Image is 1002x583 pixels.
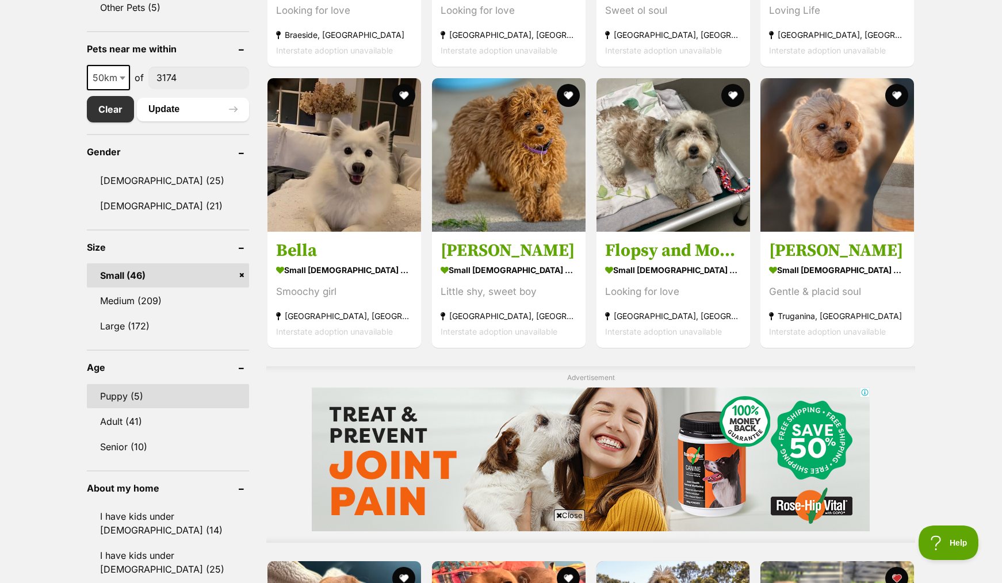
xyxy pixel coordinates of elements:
[441,240,577,262] h3: [PERSON_NAME]
[87,44,249,54] header: Pets near me within
[87,435,249,459] a: Senior (10)
[87,194,249,218] a: [DEMOGRAPHIC_DATA] (21)
[87,65,130,90] span: 50km
[432,78,586,232] img: Quade - Poodle (Toy) Dog
[267,78,421,232] img: Bella - Japanese Spitz Dog
[760,231,914,348] a: [PERSON_NAME] small [DEMOGRAPHIC_DATA] Dog Gentle & placid soul Truganina, [GEOGRAPHIC_DATA] Inte...
[760,78,914,232] img: Quinn - Poodle (Miniature) Dog
[769,262,905,278] strong: small [DEMOGRAPHIC_DATA] Dog
[605,308,741,324] strong: [GEOGRAPHIC_DATA], [GEOGRAPHIC_DATA]
[441,262,577,278] strong: small [DEMOGRAPHIC_DATA] Dog
[312,388,870,531] iframe: Advertisement
[87,384,249,408] a: Puppy (5)
[769,46,886,56] span: Interstate adoption unavailable
[87,314,249,338] a: Large (172)
[441,327,557,336] span: Interstate adoption unavailable
[557,84,580,107] button: favourite
[267,231,421,348] a: Bella small [DEMOGRAPHIC_DATA] Dog Smoochy girl [GEOGRAPHIC_DATA], [GEOGRAPHIC_DATA] Interstate a...
[276,240,412,262] h3: Bella
[87,289,249,313] a: Medium (209)
[87,483,249,493] header: About my home
[769,240,905,262] h3: [PERSON_NAME]
[292,526,710,577] iframe: Advertisement
[441,284,577,300] div: Little shy, sweet boy
[769,327,886,336] span: Interstate adoption unavailable
[88,70,129,86] span: 50km
[276,28,412,43] strong: Braeside, [GEOGRAPHIC_DATA]
[276,308,412,324] strong: [GEOGRAPHIC_DATA], [GEOGRAPHIC_DATA]
[596,78,750,232] img: Flopsy and Mopsy - Maltese x Shih Tzu Dog
[605,3,741,19] div: Sweet ol soul
[276,46,393,56] span: Interstate adoption unavailable
[87,409,249,434] a: Adult (41)
[769,3,905,19] div: Loving Life
[919,526,979,560] iframe: Help Scout Beacon - Open
[87,242,249,252] header: Size
[392,84,415,107] button: favourite
[266,366,915,543] div: Advertisement
[276,3,412,19] div: Looking for love
[276,262,412,278] strong: small [DEMOGRAPHIC_DATA] Dog
[605,262,741,278] strong: small [DEMOGRAPHIC_DATA] Dog
[605,46,722,56] span: Interstate adoption unavailable
[441,3,577,19] div: Looking for love
[605,28,741,43] strong: [GEOGRAPHIC_DATA], [GEOGRAPHIC_DATA]
[87,96,134,122] a: Clear
[441,46,557,56] span: Interstate adoption unavailable
[769,284,905,300] div: Gentle & placid soul
[87,147,249,157] header: Gender
[276,327,393,336] span: Interstate adoption unavailable
[137,98,249,121] button: Update
[87,362,249,373] header: Age
[885,84,908,107] button: favourite
[87,504,249,542] a: I have kids under [DEMOGRAPHIC_DATA] (14)
[432,231,586,348] a: [PERSON_NAME] small [DEMOGRAPHIC_DATA] Dog Little shy, sweet boy [GEOGRAPHIC_DATA], [GEOGRAPHIC_D...
[769,308,905,324] strong: Truganina, [GEOGRAPHIC_DATA]
[605,327,722,336] span: Interstate adoption unavailable
[135,71,144,85] span: of
[441,28,577,43] strong: [GEOGRAPHIC_DATA], [GEOGRAPHIC_DATA]
[87,543,249,581] a: I have kids under [DEMOGRAPHIC_DATA] (25)
[605,240,741,262] h3: Flopsy and Mopsy
[276,284,412,300] div: Smoochy girl
[769,28,905,43] strong: [GEOGRAPHIC_DATA], [GEOGRAPHIC_DATA]
[721,84,744,107] button: favourite
[554,509,585,521] span: Close
[441,308,577,324] strong: [GEOGRAPHIC_DATA], [GEOGRAPHIC_DATA]
[605,284,741,300] div: Looking for love
[87,263,249,287] a: Small (46)
[148,67,249,89] input: postcode
[596,231,750,348] a: Flopsy and Mopsy small [DEMOGRAPHIC_DATA] Dog Looking for love [GEOGRAPHIC_DATA], [GEOGRAPHIC_DAT...
[87,168,249,193] a: [DEMOGRAPHIC_DATA] (25)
